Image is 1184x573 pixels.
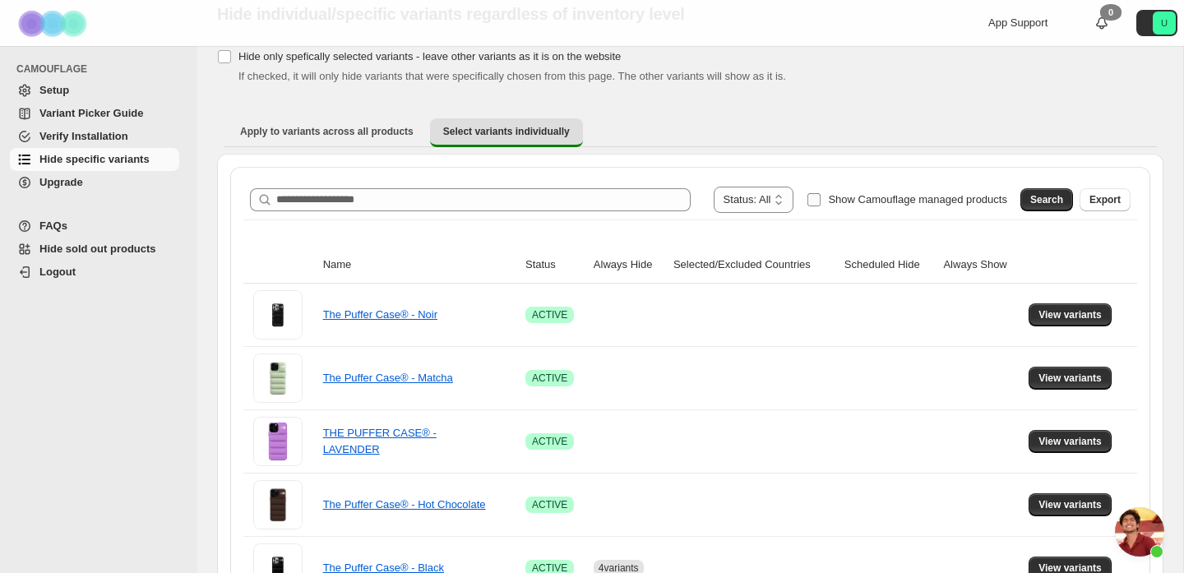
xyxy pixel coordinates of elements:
[39,153,150,165] span: Hide specific variants
[532,498,567,511] span: ACTIVE
[227,118,427,145] button: Apply to variants across all products
[1080,188,1131,211] button: Export
[1115,507,1164,557] div: Open chat
[1038,498,1102,511] span: View variants
[238,50,621,62] span: Hide only spefically selected variants - leave other variants as it is on the website
[323,427,437,455] a: THE PUFFER CASE® - LAVENDER
[520,247,589,284] th: Status
[532,308,567,321] span: ACTIVE
[39,266,76,278] span: Logout
[238,70,786,82] span: If checked, it will only hide variants that were specifically chosen from this page. The other va...
[1020,188,1073,211] button: Search
[318,247,520,284] th: Name
[39,219,67,232] span: FAQs
[10,125,179,148] a: Verify Installation
[39,84,69,96] span: Setup
[1038,308,1102,321] span: View variants
[589,247,668,284] th: Always Hide
[39,176,83,188] span: Upgrade
[10,238,179,261] a: Hide sold out products
[1094,15,1110,31] a: 0
[10,171,179,194] a: Upgrade
[39,107,143,119] span: Variant Picker Guide
[532,435,567,448] span: ACTIVE
[39,243,156,255] span: Hide sold out products
[1029,303,1112,326] button: View variants
[1030,193,1063,206] span: Search
[240,125,414,138] span: Apply to variants across all products
[16,62,186,76] span: CAMOUFLAGE
[39,130,128,142] span: Verify Installation
[10,148,179,171] a: Hide specific variants
[1136,10,1177,36] button: Avatar with initials U
[1029,493,1112,516] button: View variants
[1089,193,1121,206] span: Export
[323,372,453,384] a: The Puffer Case® - Matcha
[828,193,1007,206] span: Show Camouflage managed products
[1161,18,1168,28] text: U
[1029,367,1112,390] button: View variants
[532,372,567,385] span: ACTIVE
[839,247,939,284] th: Scheduled Hide
[1100,4,1122,21] div: 0
[10,102,179,125] a: Variant Picker Guide
[1038,435,1102,448] span: View variants
[323,308,437,321] a: The Puffer Case® - Noir
[10,79,179,102] a: Setup
[443,125,570,138] span: Select variants individually
[1153,12,1176,35] span: Avatar with initials U
[10,215,179,238] a: FAQs
[13,1,95,46] img: Camouflage
[430,118,583,147] button: Select variants individually
[938,247,1024,284] th: Always Show
[1029,430,1112,453] button: View variants
[1038,372,1102,385] span: View variants
[668,247,839,284] th: Selected/Excluded Countries
[323,498,486,511] a: The Puffer Case® - Hot Chocolate
[988,16,1048,29] span: App Support
[10,261,179,284] a: Logout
